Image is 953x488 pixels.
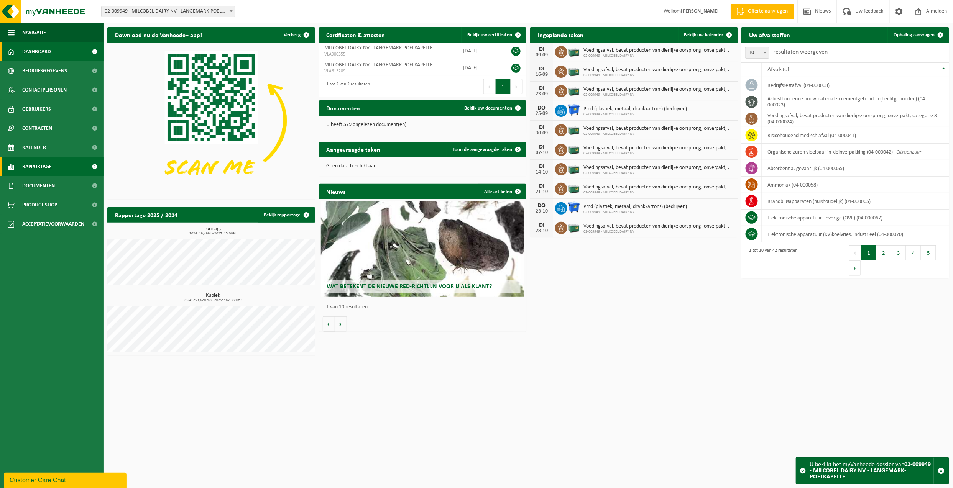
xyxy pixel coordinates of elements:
[567,84,580,97] img: PB-LB-0680-HPE-GN-01
[327,164,519,169] p: Geen data beschikbaar.
[876,245,891,260] button: 2
[567,103,580,116] img: WB-1100-HPE-BE-01
[731,4,794,19] a: Offerte aanvragen
[746,8,790,15] span: Offerte aanvragen
[102,6,235,17] span: 02-009949 - MILCOBEL DAIRY NV - LANGEMARK-POELKAPELLE
[453,147,512,152] span: Toon de aangevraagde taken
[583,112,687,117] span: 02-009949 - MILCOBEL DAIRY NV
[534,209,549,214] div: 23-10
[496,79,511,94] button: 1
[534,183,549,189] div: DI
[319,100,368,115] h2: Documenten
[284,33,301,38] span: Verberg
[534,203,549,209] div: DO
[534,111,549,116] div: 25-09
[534,66,549,72] div: DI
[583,151,734,156] span: 02-009949 - MILCOBEL DAIRY NV
[107,27,210,42] h2: Download nu de Vanheede+ app!
[583,73,734,78] span: 02-009949 - MILCOBEL DAIRY NV
[325,68,451,74] span: VLA613289
[534,150,549,156] div: 07-10
[467,33,512,38] span: Bekijk uw certificaten
[762,193,949,210] td: brandblusapparaten (huishoudelijk) (04-000065)
[534,46,549,52] div: DI
[534,228,549,234] div: 28-10
[323,78,370,95] div: 1 tot 2 van 2 resultaten
[327,305,523,310] p: 1 van 10 resultaten
[22,61,67,80] span: Bedrijfsgegevens
[464,106,512,111] span: Bekijk uw documenten
[22,176,55,195] span: Documenten
[22,42,51,61] span: Dashboard
[773,49,828,55] label: resultaten weergeven
[534,131,549,136] div: 30-09
[891,245,906,260] button: 3
[111,226,315,236] h3: Tonnage
[567,64,580,77] img: PB-LB-0680-HPE-GN-01
[534,92,549,97] div: 23-09
[511,79,523,94] button: Next
[534,222,549,228] div: DI
[567,162,580,175] img: PB-LB-0680-HPE-GN-01
[762,177,949,193] td: ammoniak (04-000058)
[461,27,526,43] a: Bekijk uw certificaten
[335,316,347,332] button: Volgende
[22,80,67,100] span: Contactpersonen
[583,190,734,195] span: 02-009949 - MILCOBEL DAIRY NV
[745,244,797,277] div: 1 tot 10 van 42 resultaten
[534,72,549,77] div: 16-09
[22,23,46,42] span: Navigatie
[849,245,861,260] button: Previous
[534,170,549,175] div: 14-10
[583,54,734,58] span: 02-009949 - MILCOBEL DAIRY NV
[583,93,734,97] span: 02-009949 - MILCOBEL DAIRY NV
[567,123,580,136] img: PB-LB-0680-HPE-GN-01
[278,27,314,43] button: Verberg
[111,293,315,302] h3: Kubiek
[583,126,734,132] span: Voedingsafval, bevat producten van dierlijke oorsprong, onverpakt, categorie 3
[567,221,580,234] img: PB-LB-0680-HPE-GN-01
[810,458,934,484] div: U bekijkt het myVanheede dossier van
[741,27,798,42] h2: Uw afvalstoffen
[762,144,949,160] td: organische zuren vloeibaar in kleinverpakking (04-000042) |
[583,87,734,93] span: Voedingsafval, bevat producten van dierlijke oorsprong, onverpakt, categorie 3
[327,122,519,128] p: U heeft 579 ongelezen document(en).
[478,184,526,199] a: Alle artikelen
[325,62,433,68] span: MILCOBEL DAIRY NV - LANGEMARK-POELKAPELLE
[447,142,526,157] a: Toon de aangevraagde taken
[762,93,949,110] td: asbesthoudende bouwmaterialen cementgebonden (hechtgebonden) (04-000023)
[567,201,580,214] img: WB-1100-HPE-BE-01
[583,165,734,171] span: Voedingsafval, bevat producten van dierlijke oorsprong, onverpakt, categorie 3
[107,43,315,198] img: Download de VHEPlus App
[534,124,549,131] div: DI
[321,201,524,297] a: Wat betekent de nieuwe RED-richtlijn voor u als klant?
[762,77,949,93] td: bedrijfsrestafval (04-000008)
[861,245,876,260] button: 1
[684,33,724,38] span: Bekijk uw kalender
[22,100,51,119] span: Gebruikers
[567,182,580,195] img: PB-LB-0680-HPE-GN-01
[849,260,861,276] button: Next
[325,51,451,57] span: VLA900555
[323,316,335,332] button: Vorige
[888,27,948,43] a: Ophaling aanvragen
[534,52,549,58] div: 09-09
[762,160,949,177] td: absorbentia, gevaarlijk (04-000055)
[583,210,687,215] span: 02-009949 - MILCOBEL DAIRY NV
[583,145,734,151] span: Voedingsafval, bevat producten van dierlijke oorsprong, onverpakt, categorie 3
[906,245,921,260] button: 4
[894,33,935,38] span: Ophaling aanvragen
[678,27,737,43] a: Bekijk uw kalender
[681,8,719,14] strong: [PERSON_NAME]
[22,215,84,234] span: Acceptatievoorwaarden
[319,184,353,199] h2: Nieuws
[530,27,591,42] h2: Ingeplande taken
[534,144,549,150] div: DI
[534,189,549,195] div: 21-10
[483,79,496,94] button: Previous
[4,471,128,488] iframe: chat widget
[745,47,769,59] span: 10
[583,106,687,112] span: Pmd (plastiek, metaal, drankkartons) (bedrijven)
[111,298,315,302] span: 2024: 253,620 m3 - 2025: 167,360 m3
